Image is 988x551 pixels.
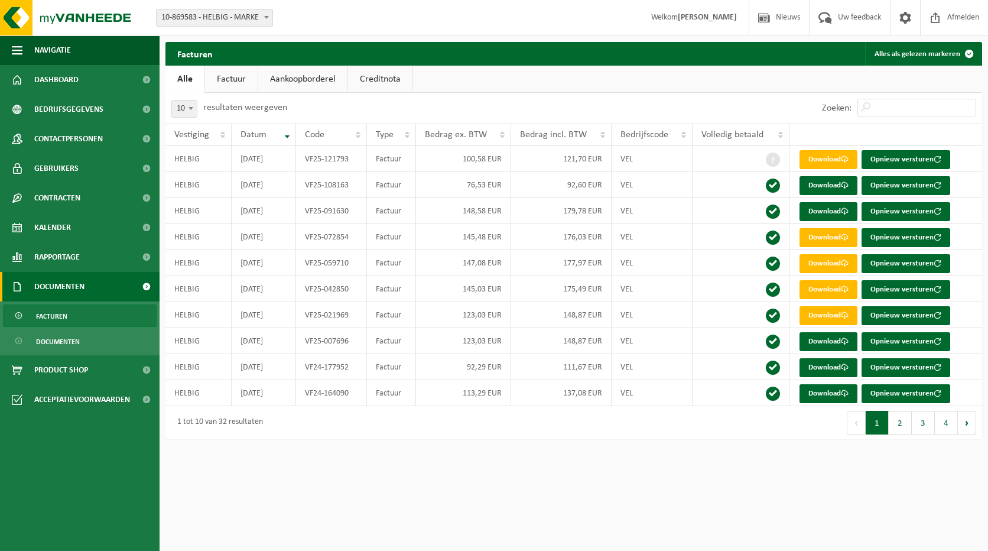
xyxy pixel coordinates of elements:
[36,305,67,328] span: Facturen
[296,380,367,406] td: VF24-164090
[376,130,394,140] span: Type
[240,130,266,140] span: Datum
[232,146,296,172] td: [DATE]
[620,130,668,140] span: Bedrijfscode
[367,302,416,328] td: Factuur
[232,328,296,354] td: [DATE]
[296,224,367,250] td: VF25-072854
[678,13,737,22] strong: [PERSON_NAME]
[232,172,296,198] td: [DATE]
[296,250,367,276] td: VF25-059710
[862,280,950,299] button: Opnieuw versturen
[296,198,367,224] td: VF25-091630
[416,302,511,328] td: 123,03 EUR
[889,411,912,435] button: 2
[862,358,950,377] button: Opnieuw versturen
[822,103,851,113] label: Zoeken:
[865,42,981,66] button: Alles als gelezen markeren
[232,250,296,276] td: [DATE]
[165,42,225,65] h2: Facturen
[511,172,612,198] td: 92,60 EUR
[612,146,693,172] td: VEL
[612,380,693,406] td: VEL
[232,380,296,406] td: [DATE]
[3,330,157,352] a: Documenten
[799,202,857,221] a: Download
[862,176,950,195] button: Opnieuw versturen
[367,146,416,172] td: Factuur
[165,146,232,172] td: HELBIG
[958,411,976,435] button: Next
[511,354,612,380] td: 111,67 EUR
[34,242,80,272] span: Rapportage
[799,384,857,403] a: Download
[34,35,71,65] span: Navigatie
[232,302,296,328] td: [DATE]
[172,101,197,117] span: 10
[862,306,950,325] button: Opnieuw versturen
[799,358,857,377] a: Download
[511,380,612,406] td: 137,08 EUR
[799,176,857,195] a: Download
[416,224,511,250] td: 145,48 EUR
[425,130,487,140] span: Bedrag ex. BTW
[258,66,347,93] a: Aankoopborderel
[847,411,866,435] button: Previous
[165,276,232,302] td: HELBIG
[520,130,587,140] span: Bedrag incl. BTW
[174,130,209,140] span: Vestiging
[34,154,79,183] span: Gebruikers
[799,306,857,325] a: Download
[612,198,693,224] td: VEL
[799,228,857,247] a: Download
[165,198,232,224] td: HELBIG
[511,328,612,354] td: 148,87 EUR
[34,213,71,242] span: Kalender
[165,328,232,354] td: HELBIG
[511,276,612,302] td: 175,49 EUR
[34,355,88,385] span: Product Shop
[367,224,416,250] td: Factuur
[862,228,950,247] button: Opnieuw versturen
[416,380,511,406] td: 113,29 EUR
[296,302,367,328] td: VF25-021969
[701,130,763,140] span: Volledig betaald
[348,66,412,93] a: Creditnota
[862,384,950,403] button: Opnieuw versturen
[612,250,693,276] td: VEL
[612,328,693,354] td: VEL
[367,172,416,198] td: Factuur
[511,302,612,328] td: 148,87 EUR
[232,198,296,224] td: [DATE]
[296,328,367,354] td: VF25-007696
[416,328,511,354] td: 123,03 EUR
[612,302,693,328] td: VEL
[416,250,511,276] td: 147,08 EUR
[367,380,416,406] td: Factuur
[305,130,324,140] span: Code
[367,250,416,276] td: Factuur
[171,412,263,433] div: 1 tot 10 van 32 resultaten
[165,250,232,276] td: HELBIG
[799,150,857,169] a: Download
[862,202,950,221] button: Opnieuw versturen
[171,100,197,118] span: 10
[165,302,232,328] td: HELBIG
[34,272,84,302] span: Documenten
[612,276,693,302] td: VEL
[416,146,511,172] td: 100,58 EUR
[165,354,232,380] td: HELBIG
[232,276,296,302] td: [DATE]
[296,276,367,302] td: VF25-042850
[34,65,79,95] span: Dashboard
[367,198,416,224] td: Factuur
[296,354,367,380] td: VF24-177952
[205,66,258,93] a: Factuur
[799,280,857,299] a: Download
[34,385,130,414] span: Acceptatievoorwaarden
[511,224,612,250] td: 176,03 EUR
[612,172,693,198] td: VEL
[165,224,232,250] td: HELBIG
[416,198,511,224] td: 148,58 EUR
[799,332,857,351] a: Download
